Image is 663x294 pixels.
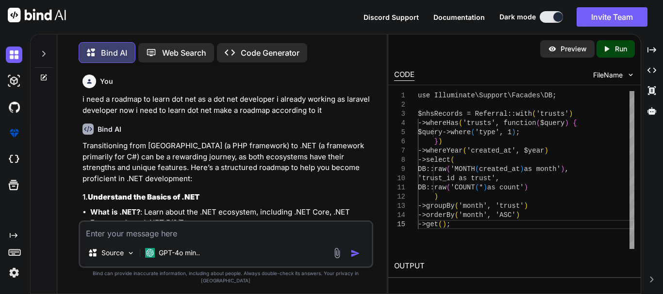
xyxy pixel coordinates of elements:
div: 8 [394,155,405,165]
span: ( [475,165,479,173]
span: ( [463,147,466,155]
span: 'month', 'ASC' [459,211,516,219]
p: Run [615,44,627,54]
strong: What is .NET? [90,207,140,217]
p: Bind AI [101,47,127,59]
span: ( [455,211,459,219]
p: Web Search [162,47,206,59]
span: 'trusts', function [463,119,536,127]
span: 'type', 1 [475,128,512,136]
span: ->orderBy [418,211,455,219]
h3: 1. [83,192,371,203]
span: } [434,138,438,145]
img: chevron down [627,71,635,79]
span: ( [450,156,454,164]
span: ) [434,193,438,201]
img: darkChat [6,46,22,63]
span: $query->where [418,128,471,136]
div: 4 [394,119,405,128]
span: DB::raw [418,184,447,191]
div: 10 [394,174,405,183]
div: 2 [394,100,405,109]
button: Invite Team [577,7,647,27]
span: ( [455,202,459,210]
div: CODE [394,69,414,81]
span: created_at [479,165,520,173]
span: Discord Support [364,13,419,21]
img: premium [6,125,22,141]
span: ) [520,165,524,173]
span: ( [438,220,442,228]
span: ->select [418,156,450,164]
span: as count' [487,184,524,191]
span: ) [524,202,528,210]
span: ( [447,184,450,191]
div: 15 [394,220,405,229]
h6: You [100,77,113,86]
div: 9 [394,165,405,174]
span: ->get [418,220,438,228]
p: Transitioning from [GEOGRAPHIC_DATA] (a PHP framework) to .NET (a framework primarily for C#) can... [83,140,371,184]
span: { [573,119,577,127]
span: ; [447,220,450,228]
span: ) [544,147,548,155]
img: attachment [331,248,343,259]
p: Code Generator [241,47,299,59]
span: ) [524,184,528,191]
span: ) [483,184,487,191]
img: Pick Models [127,249,135,257]
span: as month' [524,165,561,173]
img: icon [350,248,360,258]
div: 14 [394,211,405,220]
span: ) [516,211,520,219]
span: Documentation [433,13,485,21]
span: ; [516,128,520,136]
button: Discord Support [364,12,419,22]
div: 7 [394,146,405,155]
span: ) [561,165,564,173]
span: ) [569,110,573,118]
p: Preview [561,44,587,54]
span: ) [512,128,515,136]
p: Bind can provide inaccurate information, including about people. Always double-check its answers.... [79,270,373,284]
div: 13 [394,201,405,211]
span: ( [475,184,479,191]
div: 11 [394,183,405,192]
span: 'month', 'trust' [459,202,524,210]
div: 1 [394,91,405,100]
span: $query [540,119,564,127]
span: 'MONTH [450,165,475,173]
img: preview [548,45,557,53]
span: $nhsRecords = Referral::with [418,110,532,118]
div: 6 [394,137,405,146]
span: ) [442,220,446,228]
span: ->whereYear [418,147,463,155]
span: ->whereHas [418,119,459,127]
p: Source [101,248,124,258]
img: darkAi-studio [6,73,22,89]
span: ( [536,119,540,127]
p: i need a roadmap to learn dot net as a dot net developer i already working as laravel developer n... [83,94,371,116]
li: : Learn about the .NET ecosystem, including .NET Core, .NET Framework, and .NET 5/6/7. [90,207,371,229]
span: ( [447,165,450,173]
h6: Bind AI [98,124,121,134]
span: , [565,165,569,173]
img: githubDark [6,99,22,115]
div: 3 [394,109,405,119]
span: 'trust_id as trust', [418,174,499,182]
img: settings [6,264,22,281]
span: 'created_at', $year [467,147,545,155]
img: cloudideIcon [6,151,22,168]
img: Bind AI [8,8,66,22]
span: 'COUNT [450,184,475,191]
strong: Understand the Basics of .NET [88,192,199,201]
span: ) [565,119,569,127]
div: 12 [394,192,405,201]
p: GPT-4o min.. [159,248,200,258]
span: DB::raw [418,165,447,173]
span: Dark mode [499,12,536,22]
span: ( [471,128,475,136]
span: ->groupBy [418,202,455,210]
div: 5 [394,128,405,137]
button: Documentation [433,12,485,22]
